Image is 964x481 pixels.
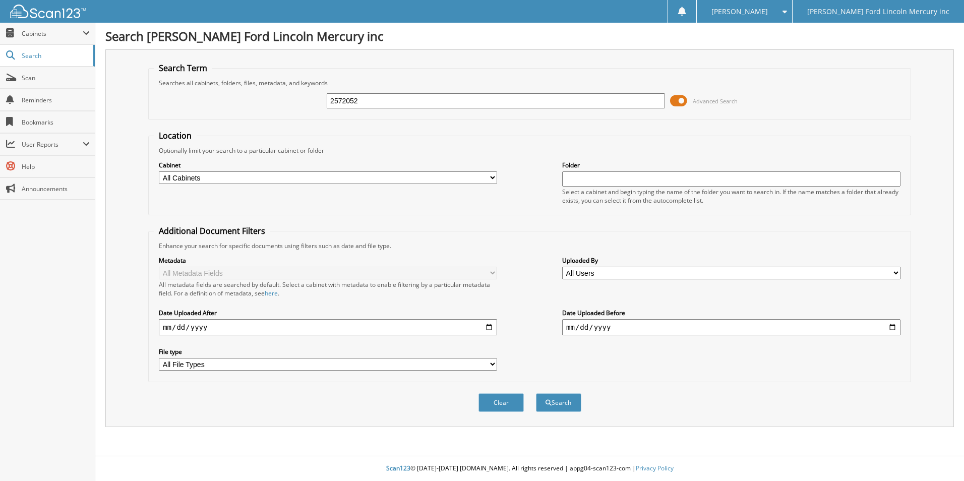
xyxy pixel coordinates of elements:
[478,393,524,412] button: Clear
[95,456,964,481] div: © [DATE]-[DATE] [DOMAIN_NAME]. All rights reserved | appg04-scan123-com |
[159,256,497,265] label: Metadata
[807,9,949,15] span: [PERSON_NAME] Ford Lincoln Mercury inc
[693,97,738,105] span: Advanced Search
[154,130,197,141] legend: Location
[562,256,900,265] label: Uploaded By
[265,289,278,297] a: here
[159,319,497,335] input: start
[154,79,906,87] div: Searches all cabinets, folders, files, metadata, and keywords
[22,140,83,149] span: User Reports
[562,319,900,335] input: end
[711,9,768,15] span: [PERSON_NAME]
[154,225,270,236] legend: Additional Document Filters
[562,309,900,317] label: Date Uploaded Before
[154,146,906,155] div: Optionally limit your search to a particular cabinet or folder
[386,464,410,472] span: Scan123
[636,464,674,472] a: Privacy Policy
[154,63,212,74] legend: Search Term
[159,161,497,169] label: Cabinet
[159,280,497,297] div: All metadata fields are searched by default. Select a cabinet with metadata to enable filtering b...
[22,185,90,193] span: Announcements
[22,29,83,38] span: Cabinets
[562,161,900,169] label: Folder
[22,96,90,104] span: Reminders
[22,74,90,82] span: Scan
[914,433,964,481] iframe: Chat Widget
[536,393,581,412] button: Search
[154,242,906,250] div: Enhance your search for specific documents using filters such as date and file type.
[22,118,90,127] span: Bookmarks
[159,347,497,356] label: File type
[105,28,954,44] h1: Search [PERSON_NAME] Ford Lincoln Mercury inc
[159,309,497,317] label: Date Uploaded After
[10,5,86,18] img: scan123-logo-white.svg
[22,162,90,171] span: Help
[562,188,900,205] div: Select a cabinet and begin typing the name of the folder you want to search in. If the name match...
[22,51,88,60] span: Search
